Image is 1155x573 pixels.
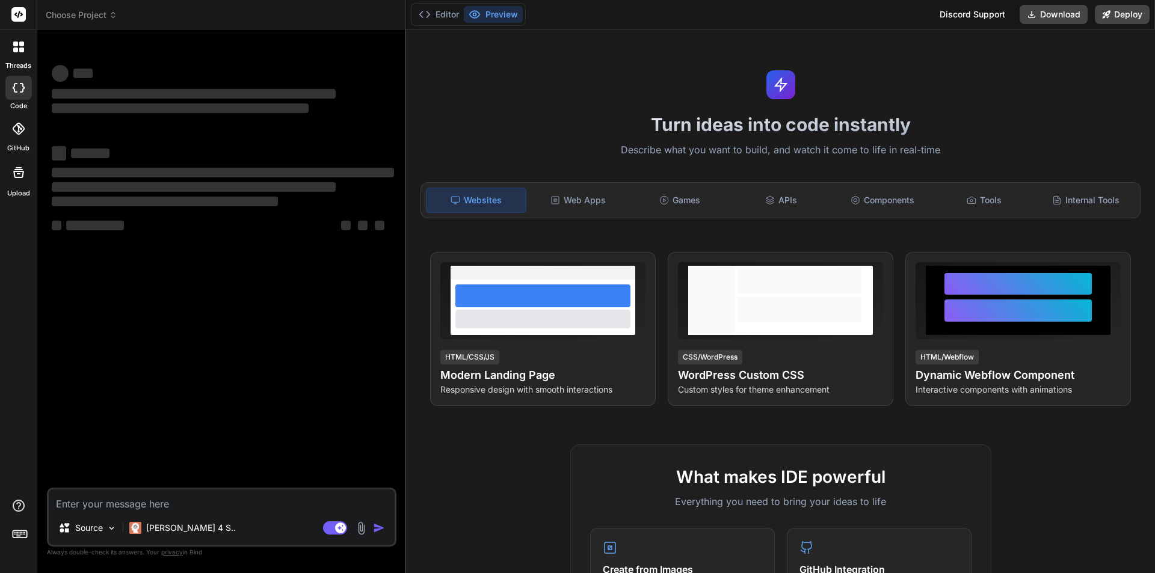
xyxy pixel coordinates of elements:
[52,65,69,82] span: ‌
[52,103,309,113] span: ‌
[440,350,499,364] div: HTML/CSS/JS
[375,221,384,230] span: ‌
[66,221,124,230] span: ‌
[916,367,1121,384] h4: Dynamic Webflow Component
[935,188,1034,213] div: Tools
[529,188,628,213] div: Web Apps
[414,6,464,23] button: Editor
[52,182,336,192] span: ‌
[1095,5,1150,24] button: Deploy
[731,188,831,213] div: APIs
[413,142,1148,158] p: Describe what you want to build, and watch it come to life in real-time
[52,221,61,230] span: ‌
[440,384,645,396] p: Responsive design with smooth interactions
[916,350,979,364] div: HTML/Webflow
[46,9,117,21] span: Choose Project
[5,61,31,71] label: threads
[341,221,351,230] span: ‌
[590,464,972,489] h2: What makes IDE powerful
[52,89,336,99] span: ‌
[75,522,103,534] p: Source
[678,350,742,364] div: CSS/WordPress
[146,522,236,534] p: [PERSON_NAME] 4 S..
[10,101,27,111] label: code
[630,188,730,213] div: Games
[440,367,645,384] h4: Modern Landing Page
[678,384,883,396] p: Custom styles for theme enhancement
[354,521,368,535] img: attachment
[413,114,1148,135] h1: Turn ideas into code instantly
[106,523,117,533] img: Pick Models
[678,367,883,384] h4: WordPress Custom CSS
[358,221,368,230] span: ‌
[7,143,29,153] label: GitHub
[590,494,972,509] p: Everything you need to bring your ideas to life
[129,522,141,534] img: Claude 4 Sonnet
[161,548,183,556] span: privacy
[833,188,932,213] div: Components
[7,188,30,198] label: Upload
[52,197,278,206] span: ‌
[52,146,66,161] span: ‌
[1036,188,1135,213] div: Internal Tools
[932,5,1012,24] div: Discord Support
[426,188,526,213] div: Websites
[373,522,385,534] img: icon
[73,69,93,78] span: ‌
[1020,5,1088,24] button: Download
[916,384,1121,396] p: Interactive components with animations
[71,149,109,158] span: ‌
[52,168,394,177] span: ‌
[47,547,396,558] p: Always double-check its answers. Your in Bind
[464,6,523,23] button: Preview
